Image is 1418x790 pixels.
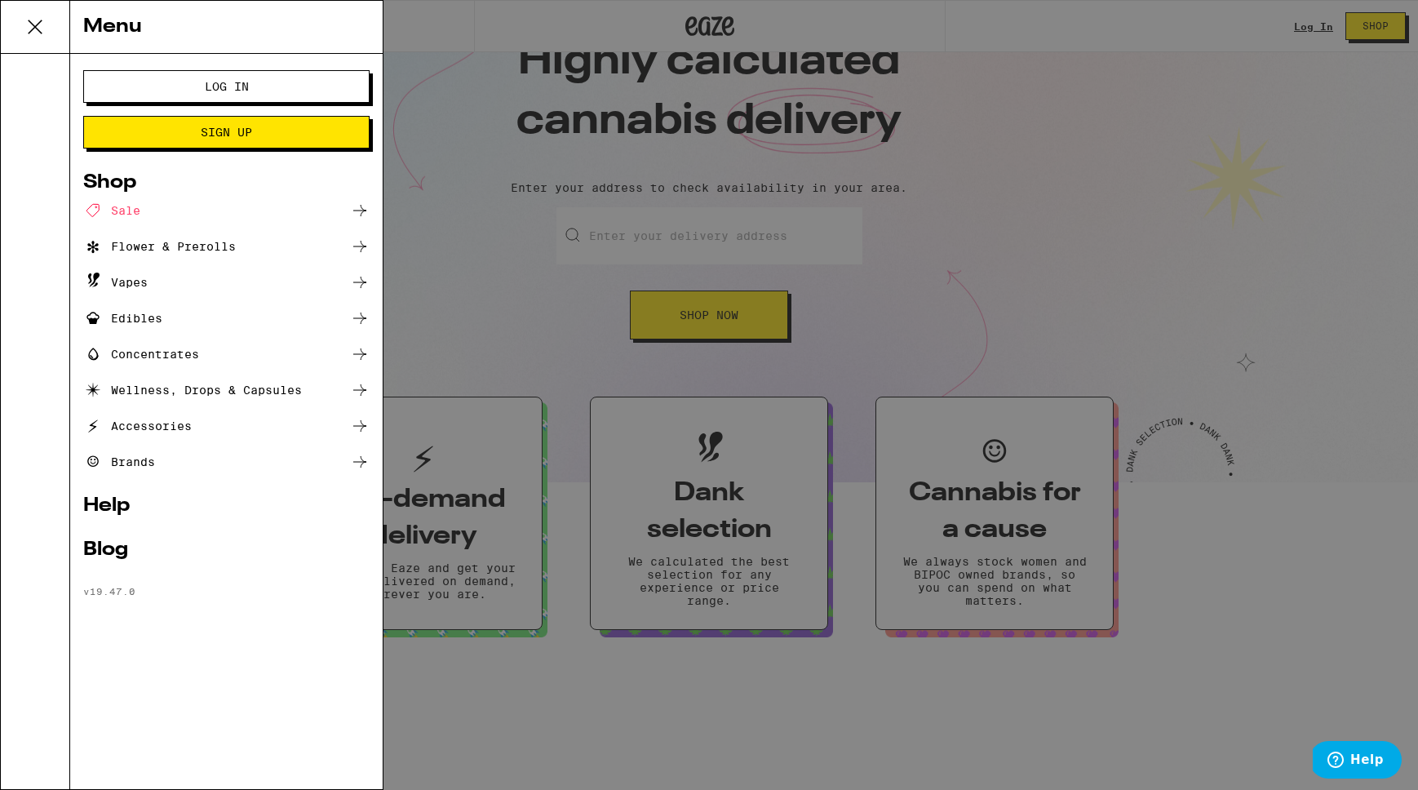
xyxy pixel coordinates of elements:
[83,173,370,193] a: Shop
[83,380,302,400] div: Wellness, Drops & Capsules
[83,586,135,597] span: v 19.47.0
[83,273,148,292] div: Vapes
[83,237,370,256] a: Flower & Prerolls
[83,452,370,472] a: Brands
[201,126,252,138] span: Sign Up
[83,380,370,400] a: Wellness, Drops & Capsules
[83,308,162,328] div: Edibles
[83,116,370,149] button: Sign Up
[83,416,192,436] div: Accessories
[83,70,370,103] button: Log In
[83,344,199,364] div: Concentrates
[1313,741,1402,782] iframe: Opens a widget where you can find more information
[83,237,236,256] div: Flower & Prerolls
[70,1,383,54] div: Menu
[83,344,370,364] a: Concentrates
[83,452,155,472] div: Brands
[205,81,249,92] span: Log In
[83,308,370,328] a: Edibles
[83,496,370,516] a: Help
[83,273,370,292] a: Vapes
[83,201,370,220] a: Sale
[83,416,370,436] a: Accessories
[83,201,140,220] div: Sale
[83,540,370,560] a: Blog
